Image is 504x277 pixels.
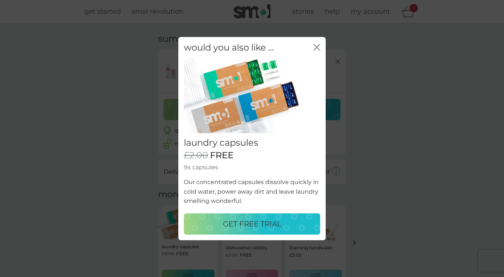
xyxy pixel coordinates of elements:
span: £2.00 [184,150,208,161]
p: 9x capsules [184,163,320,172]
p: GET FREE TRIAL [223,218,281,230]
button: close [314,44,320,52]
h2: laundry capsules [184,138,320,148]
p: Our concentrated capsules dissolve quickly in cold water, power away dirt and leave laundry smell... [184,177,320,206]
button: GET FREE TRIAL [184,213,320,235]
span: FREE [210,150,234,161]
h2: would you also like ... [184,42,274,53]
